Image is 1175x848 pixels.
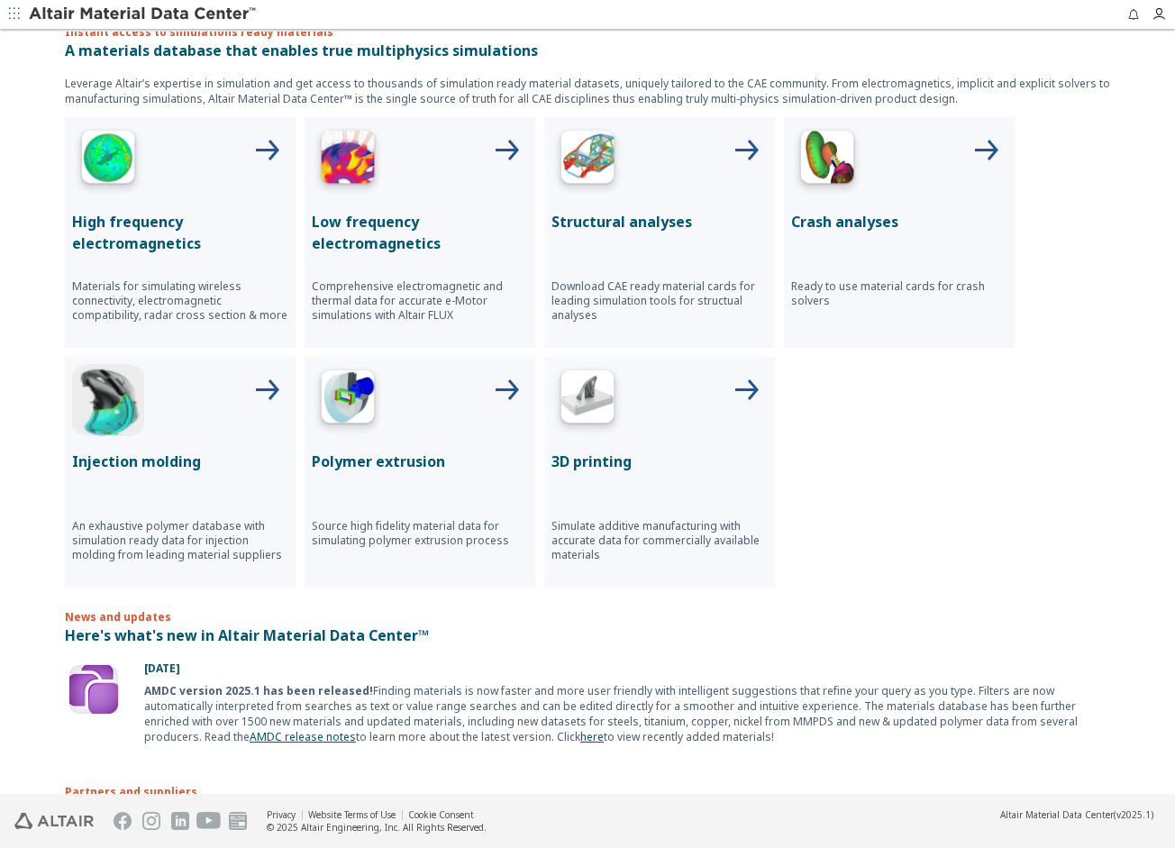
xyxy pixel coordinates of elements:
img: Structural Analyses Icon [551,124,624,196]
button: High Frequency IconHigh frequency electromagneticsMaterials for simulating wireless connectivity,... [65,117,296,348]
p: Instant access to simulations ready materials [65,24,1110,40]
button: Injection Molding IconInjection moldingAn exhaustive polymer database with simulation ready data ... [65,357,296,588]
p: Low frequency electromagnetics [312,211,528,254]
a: AMDC release notes [250,729,356,744]
p: A materials database that enables true multiphysics simulations [65,40,1110,61]
img: Crash Analyses Icon [791,124,863,196]
button: Structural Analyses IconStructural analysesDownload CAE ready material cards for leading simulati... [544,117,775,348]
p: High frequency electromagnetics [72,211,288,254]
a: Cookie Consent [408,808,474,821]
img: High Frequency Icon [72,124,144,196]
div: Finding materials is now faster and more user friendly with intelligent suggestions that refine y... [144,683,1110,744]
p: 3D printing [551,451,768,472]
img: Injection Molding Icon [72,364,144,436]
a: here [580,729,604,744]
p: [DATE] [144,661,1110,676]
p: Crash analyses [791,211,1007,233]
button: 3D Printing Icon3D printingSimulate additive manufacturing with accurate data for commercially av... [544,357,775,588]
button: Low Frequency IconLow frequency electromagneticsComprehensive electromagnetic and thermal data fo... [305,117,535,348]
p: Leverage Altair’s expertise in simulation and get access to thousands of simulation ready materia... [65,76,1110,106]
p: Source high fidelity material data for simulating polymer extrusion process [312,519,528,548]
img: 3D Printing Icon [551,364,624,436]
p: Comprehensive electromagnetic and thermal data for accurate e-Motor simulations with Altair FLUX [312,279,528,323]
p: Structural analyses [551,211,768,233]
p: News and updates [65,609,1110,625]
a: Website Terms of Use [308,808,396,821]
img: Altair Material Data Center [29,5,259,23]
span: Altair Material Data Center [1000,808,1114,821]
p: Injection molding [72,451,288,472]
p: Simulate additive manufacturing with accurate data for commercially available materials [551,519,768,562]
img: Polymer Extrusion Icon [312,364,384,436]
p: An exhaustive polymer database with simulation ready data for injection molding from leading mate... [72,519,288,562]
p: Here's what's new in Altair Material Data Center™ [65,625,1110,646]
p: Download CAE ready material cards for leading simulation tools for structual analyses [551,279,768,323]
div: (v2025.1) [1000,808,1153,821]
b: AMDC version 2025.1 has been released! [144,683,373,698]
img: Low Frequency Icon [312,124,384,196]
p: Ready to use material cards for crash solvers [791,279,1007,308]
img: Altair Engineering [14,813,94,829]
p: Polymer extrusion [312,451,528,472]
p: Partners and suppliers [65,755,1110,799]
button: Crash Analyses IconCrash analysesReady to use material cards for crash solvers [784,117,1015,348]
img: Update Icon Software [65,661,123,718]
a: Privacy [267,808,296,821]
p: Materials for simulating wireless connectivity, electromagnetic compatibility, radar cross sectio... [72,279,288,323]
button: Polymer Extrusion IconPolymer extrusionSource high fidelity material data for simulating polymer ... [305,357,535,588]
div: © 2025 Altair Engineering, Inc. All Rights Reserved. [267,821,487,834]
